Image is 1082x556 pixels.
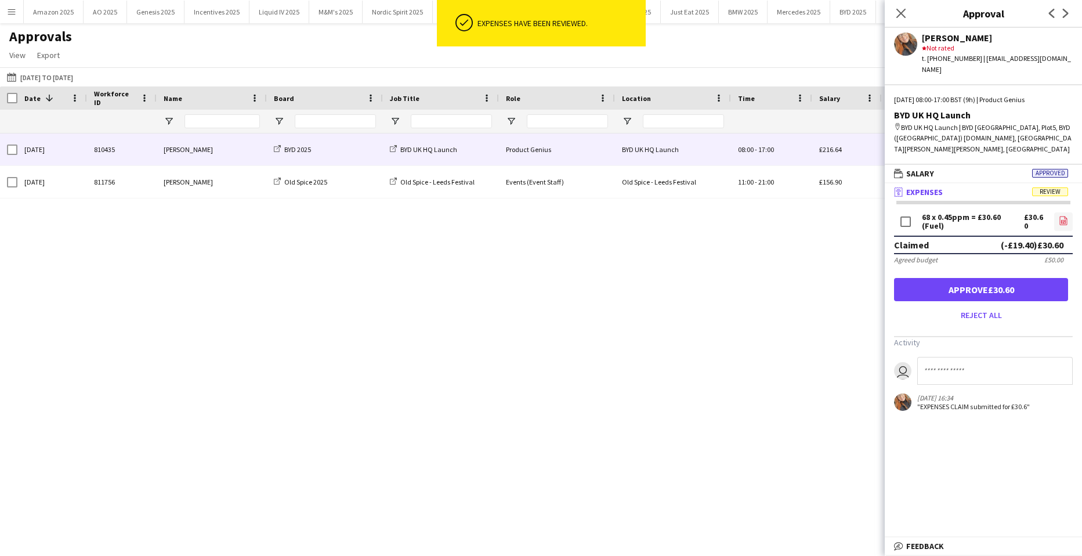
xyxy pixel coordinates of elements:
span: Old Spice - Leeds Festival [400,178,475,186]
div: [DATE] [17,133,87,165]
div: BYD UK HQ Launch [894,110,1073,120]
div: "EXPENSES CLAIM submitted for £30.6" [917,402,1030,411]
span: Date [24,94,41,103]
button: Genesis 2025 [127,1,184,23]
div: Product Genius [499,133,615,165]
a: Old Spice - Leeds Festival [390,178,475,186]
button: Approve£30.60 [894,278,1068,301]
button: Open Filter Menu [274,116,284,127]
button: Ploom [GEOGRAPHIC_DATA] 2024 [876,1,994,23]
div: Claimed [894,239,929,251]
button: Just Eat 2025 [661,1,719,23]
span: Expenses [906,187,943,197]
mat-expansion-panel-header: ExpensesReview [885,183,1082,201]
span: 08:00 [738,145,754,154]
span: Location [622,94,651,103]
span: - [755,145,757,154]
div: [PERSON_NAME] [157,133,267,165]
button: BYD 2025 [830,1,876,23]
span: Role [506,94,520,103]
button: Open Filter Menu [164,116,174,127]
a: View [5,48,30,63]
a: Export [32,48,64,63]
button: M&M's 2025 [309,1,363,23]
a: BYD UK HQ Launch [390,145,457,154]
div: [DATE] 08:00-17:00 BST (9h) | Product Genius [894,95,1073,105]
div: ExpensesReview [885,201,1082,426]
mat-expansion-panel-header: SalaryApproved [885,165,1082,182]
span: Review [1032,187,1068,196]
span: Approved [1032,169,1068,178]
div: [DATE] [17,166,87,198]
span: BYD 2025 [284,145,311,154]
button: Nordic Spirit 2025 [363,1,433,23]
button: Open Filter Menu [622,116,632,127]
span: Job Title [390,94,419,103]
button: Reject all [894,306,1068,324]
span: Export [37,50,60,60]
a: BYD 2025 [274,145,311,154]
button: [DATE] to [DATE] [5,70,75,84]
input: Role Filter Input [527,114,608,128]
button: Mercedes 2025 [768,1,830,23]
span: Board [274,94,294,103]
span: - [755,178,757,186]
span: Feedback [906,541,944,551]
div: £50.00 [1044,255,1063,264]
button: Open Filter Menu [506,116,516,127]
span: £156.90 [819,178,842,186]
span: Time [738,94,755,103]
div: Old Spice - Leeds Festival [615,166,731,198]
span: 17:00 [758,145,774,154]
div: [PERSON_NAME] [157,166,267,198]
div: BYD UK HQ Launch [615,133,731,165]
button: Open Filter Menu [390,116,400,127]
button: Liquid IV 2025 [249,1,309,23]
span: £216.64 [819,145,842,154]
div: BYD UK HQ Launch | BYD [GEOGRAPHIC_DATA], Plot5, BYD ([GEOGRAPHIC_DATA]) [DOMAIN_NAME], [GEOGRAPH... [894,122,1073,154]
input: Location Filter Input [643,114,724,128]
div: (-£19.40) £30.60 [1001,239,1063,251]
span: Salary [819,94,840,103]
div: Events (Event Staff) [499,166,615,198]
h3: Approval [885,6,1082,21]
input: Job Title Filter Input [411,114,492,128]
span: 21:00 [758,178,774,186]
button: Old Spice 2025 [433,1,495,23]
input: Name Filter Input [184,114,260,128]
button: AO 2025 [84,1,127,23]
div: Agreed budget [894,255,938,264]
app-user-avatar: Jemma Jenkinson [894,393,911,411]
span: 11:00 [738,178,754,186]
h3: Activity [894,337,1073,348]
button: Amazon 2025 [24,1,84,23]
span: Name [164,94,182,103]
div: 68 x 0.45ppm = £30.60 (Fuel) [922,213,1024,230]
mat-expansion-panel-header: Feedback [885,537,1082,555]
div: [DATE] 16:34 [917,393,1030,402]
span: Salary [906,168,934,179]
div: 811756 [87,166,157,198]
div: £30.60 [1024,213,1047,230]
span: Workforce ID [94,89,136,107]
div: 810435 [87,133,157,165]
span: Old Spice 2025 [284,178,327,186]
a: Old Spice 2025 [274,178,327,186]
button: Incentives 2025 [184,1,249,23]
div: Expenses have been reviewed. [477,18,641,28]
input: Board Filter Input [295,114,376,128]
span: BYD UK HQ Launch [400,145,457,154]
div: Not rated [922,43,1073,53]
span: View [9,50,26,60]
div: t. [PHONE_NUMBER] | [EMAIL_ADDRESS][DOMAIN_NAME] [922,53,1073,74]
div: [PERSON_NAME] [922,33,1073,43]
button: BMW 2025 [719,1,768,23]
